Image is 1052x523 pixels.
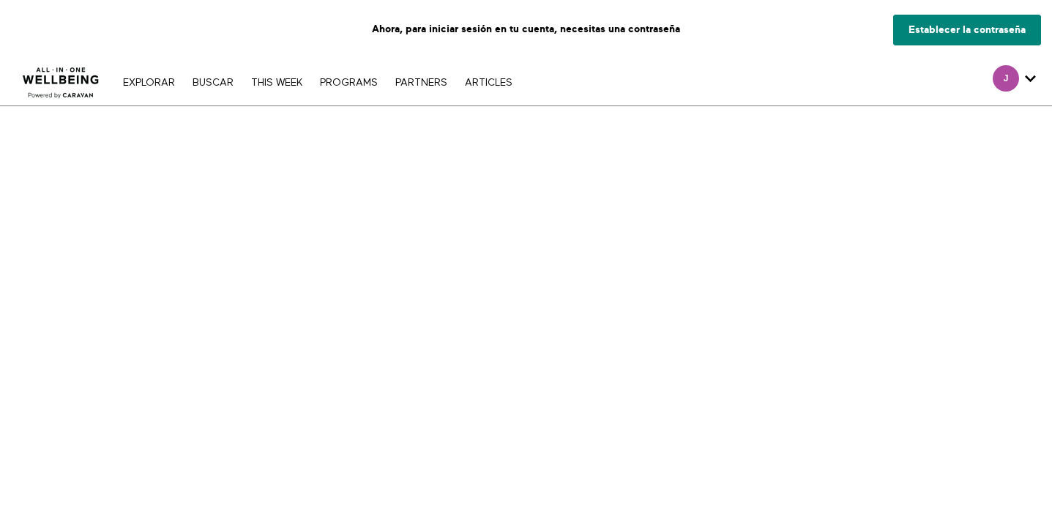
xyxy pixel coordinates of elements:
[244,78,310,88] a: THIS WEEK
[982,59,1047,105] div: Secundario
[116,75,519,89] nav: Principal
[116,78,182,88] a: Explorar
[17,56,105,100] img: CARAVAN
[313,78,385,88] a: PROGRAMS
[185,78,241,88] a: Buscar
[388,78,455,88] a: PARTNERS
[893,15,1041,45] a: Establecer la contraseña
[11,11,1041,48] p: Ahora, para iniciar sesión en tu cuenta, necesitas una contraseña
[458,78,520,88] a: ARTICLES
